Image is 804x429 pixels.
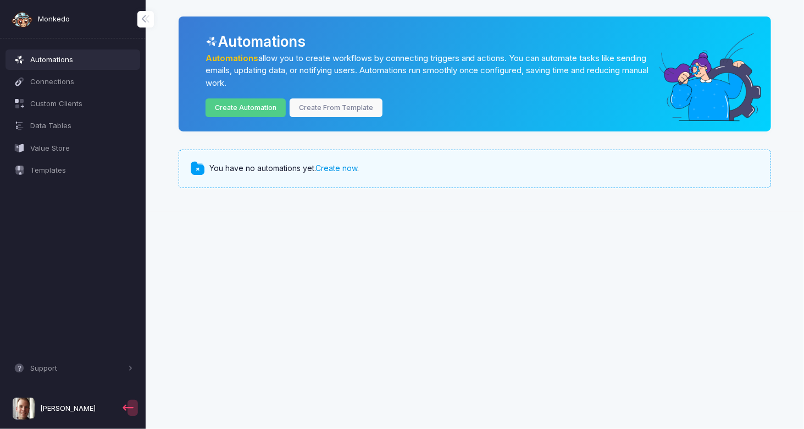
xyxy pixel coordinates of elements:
[11,8,33,30] img: monkedo-logo-dark.png
[40,403,96,414] span: [PERSON_NAME]
[30,76,133,87] span: Connections
[5,393,120,425] a: [PERSON_NAME]
[206,52,656,89] p: allow you to create workflows by connecting triggers and actions. You can automate tasks like sen...
[11,8,70,30] a: Monkedo
[30,165,133,176] span: Templates
[30,143,133,154] span: Value Store
[209,163,359,174] span: You have no automations yet. .
[30,363,125,374] span: Support
[38,14,70,25] span: Monkedo
[315,163,357,173] a: Create now
[5,160,141,180] a: Templates
[5,94,141,114] a: Custom Clients
[206,31,755,52] div: Automations
[5,359,141,378] button: Support
[206,98,286,118] a: Create Automation
[30,120,133,131] span: Data Tables
[30,98,133,109] span: Custom Clients
[5,116,141,136] a: Data Tables
[5,138,141,158] a: Value Store
[290,98,383,118] a: Create From Template
[5,50,141,69] a: Automations
[30,54,133,65] span: Automations
[13,398,35,420] img: profile
[5,71,141,91] a: Connections
[206,53,258,63] a: Automations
